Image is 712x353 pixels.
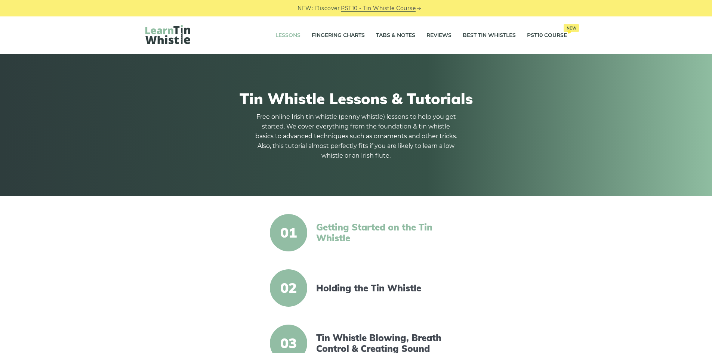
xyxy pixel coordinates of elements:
[270,214,307,251] span: 01
[145,90,567,108] h1: Tin Whistle Lessons & Tutorials
[426,26,451,45] a: Reviews
[463,26,516,45] a: Best Tin Whistles
[255,112,457,161] p: Free online Irish tin whistle (penny whistle) lessons to help you get started. We cover everythin...
[527,26,567,45] a: PST10 CourseNew
[316,222,445,244] a: Getting Started on the Tin Whistle
[275,26,300,45] a: Lessons
[270,269,307,307] span: 02
[316,283,445,294] a: Holding the Tin Whistle
[564,24,579,32] span: New
[145,25,190,44] img: LearnTinWhistle.com
[376,26,415,45] a: Tabs & Notes
[312,26,365,45] a: Fingering Charts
